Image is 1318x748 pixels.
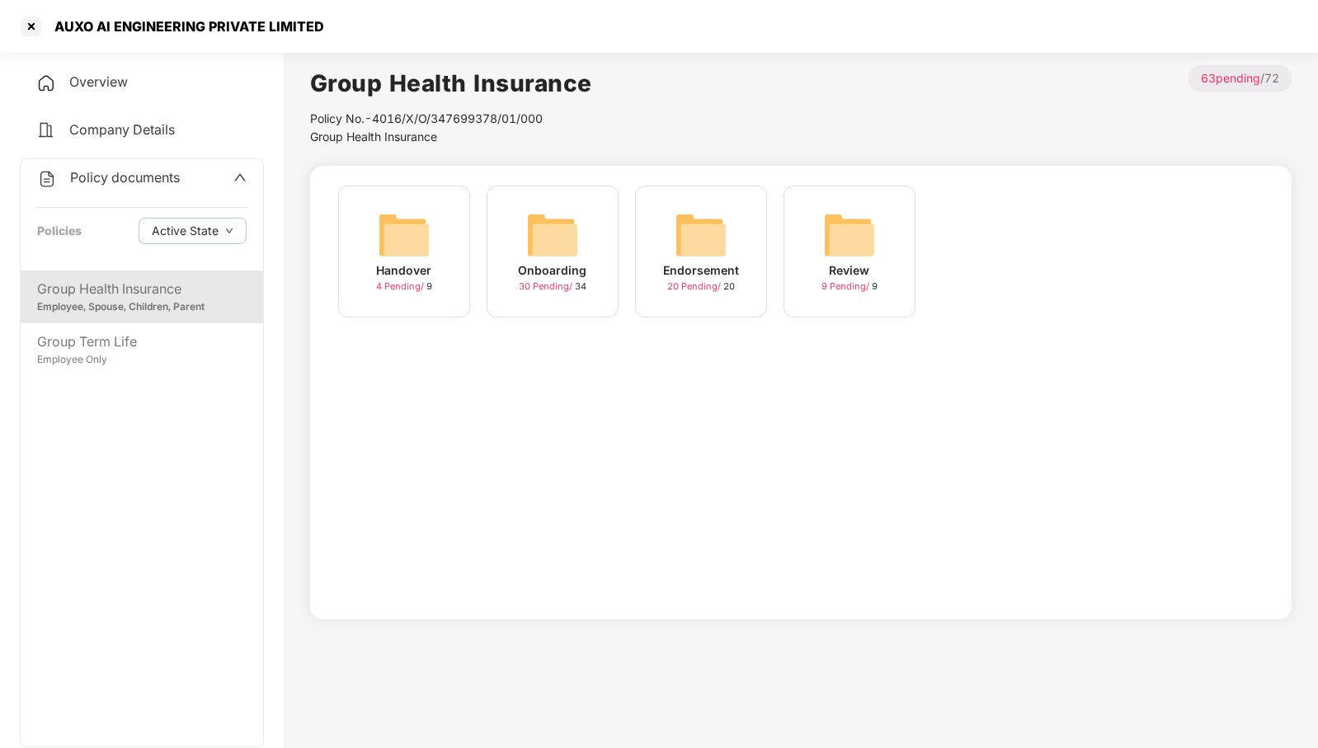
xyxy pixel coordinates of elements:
img: svg+xml;base64,PHN2ZyB4bWxucz0iaHR0cDovL3d3dy53My5vcmcvMjAwMC9zdmciIHdpZHRoPSIyNCIgaGVpZ2h0PSIyNC... [37,169,57,189]
span: Overview [69,73,128,90]
span: up [233,171,247,184]
img: svg+xml;base64,PHN2ZyB4bWxucz0iaHR0cDovL3d3dy53My5vcmcvMjAwMC9zdmciIHdpZHRoPSI2NCIgaGVpZ2h0PSI2NC... [675,209,727,261]
img: svg+xml;base64,PHN2ZyB4bWxucz0iaHR0cDovL3d3dy53My5vcmcvMjAwMC9zdmciIHdpZHRoPSIyNCIgaGVpZ2h0PSIyNC... [36,73,56,93]
div: 34 [519,280,586,294]
div: Endorsement [663,261,739,280]
img: svg+xml;base64,PHN2ZyB4bWxucz0iaHR0cDovL3d3dy53My5vcmcvMjAwMC9zdmciIHdpZHRoPSI2NCIgaGVpZ2h0PSI2NC... [526,209,579,261]
span: 63 pending [1201,71,1260,85]
div: Handover [377,261,432,280]
button: Active Statedown [139,218,247,244]
span: 30 Pending / [519,280,575,292]
div: Policies [37,222,82,240]
img: svg+xml;base64,PHN2ZyB4bWxucz0iaHR0cDovL3d3dy53My5vcmcvMjAwMC9zdmciIHdpZHRoPSI2NCIgaGVpZ2h0PSI2NC... [378,209,431,261]
div: Employee Only [37,352,247,368]
div: Employee, Spouse, Children, Parent [37,299,247,315]
div: Group Term Life [37,332,247,352]
div: Group Health Insurance [37,279,247,299]
p: / 72 [1189,65,1292,92]
div: AUXO AI ENGINEERING PRIVATE LIMITED [45,18,324,35]
span: down [225,227,233,236]
span: 20 Pending / [667,280,723,292]
span: 4 Pending / [376,280,426,292]
span: 9 Pending / [821,280,872,292]
div: Onboarding [519,261,587,280]
div: 9 [376,280,432,294]
img: svg+xml;base64,PHN2ZyB4bWxucz0iaHR0cDovL3d3dy53My5vcmcvMjAwMC9zdmciIHdpZHRoPSI2NCIgaGVpZ2h0PSI2NC... [823,209,876,261]
img: svg+xml;base64,PHN2ZyB4bWxucz0iaHR0cDovL3d3dy53My5vcmcvMjAwMC9zdmciIHdpZHRoPSIyNCIgaGVpZ2h0PSIyNC... [36,120,56,140]
span: Policy documents [70,169,180,186]
div: 20 [667,280,735,294]
div: Policy No.- 4016/X/O/347699378/01/000 [310,110,592,128]
div: Review [830,261,870,280]
h1: Group Health Insurance [310,65,592,101]
span: Group Health Insurance [310,129,437,143]
div: 9 [821,280,878,294]
span: Active State [152,222,219,240]
span: Company Details [69,121,175,138]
